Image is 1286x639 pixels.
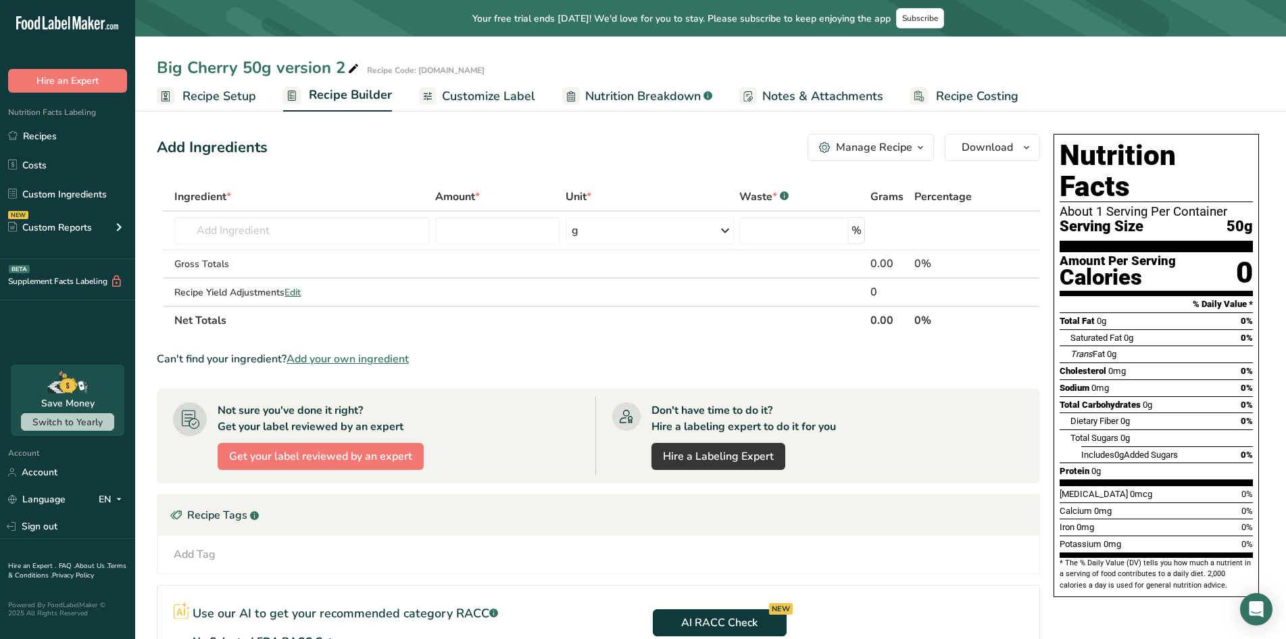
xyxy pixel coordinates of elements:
[1060,205,1253,218] div: About 1 Serving Per Container
[902,13,938,24] span: Subscribe
[287,351,409,367] span: Add your own ingredient
[1060,140,1253,202] h1: Nutrition Facts
[8,601,127,617] div: Powered By FoodLabelMaker © 2025 All Rights Reserved
[174,217,430,244] input: Add Ingredient
[419,81,535,112] a: Customize Label
[435,189,480,205] span: Amount
[870,189,904,205] span: Grams
[1060,558,1253,591] section: * The % Daily Value (DV) tells you how much a nutrient in a serving of food contributes to a dail...
[945,134,1040,161] button: Download
[585,87,701,105] span: Nutrition Breakdown
[172,306,868,334] th: Net Totals
[653,609,787,636] button: AI RACC Check NEW
[1241,366,1253,376] span: 0%
[1241,333,1253,343] span: 0%
[174,189,231,205] span: Ingredient
[1241,400,1253,410] span: 0%
[1070,433,1118,443] span: Total Sugars
[182,87,256,105] span: Recipe Setup
[1124,333,1133,343] span: 0g
[1077,522,1094,532] span: 0mg
[59,561,75,571] a: FAQ .
[962,139,1013,156] span: Download
[1070,349,1105,359] span: Fat
[914,256,997,272] div: 0%
[1094,506,1112,516] span: 0mg
[896,8,944,28] button: Subscribe
[309,86,392,104] span: Recipe Builder
[651,443,785,470] a: Hire a Labeling Expert
[218,402,403,435] div: Not sure you've done it right? Get your label reviewed by an expert
[193,605,498,623] p: Use our AI to get your recommended category RACC
[174,257,430,271] div: Gross Totals
[1241,316,1253,326] span: 0%
[1240,593,1272,625] div: Open Intercom Messenger
[1060,383,1089,393] span: Sodium
[868,306,912,334] th: 0.00
[8,488,66,511] a: Language
[367,64,485,76] div: Recipe Code: [DOMAIN_NAME]
[1081,450,1178,460] span: Includes Added Sugars
[1060,489,1128,499] span: [MEDICAL_DATA]
[572,222,578,239] div: g
[32,416,103,429] span: Switch to Yearly
[1091,383,1109,393] span: 0mg
[8,220,92,235] div: Custom Reports
[1060,506,1092,516] span: Calcium
[285,286,301,299] span: Edit
[283,80,392,112] a: Recipe Builder
[1241,383,1253,393] span: 0%
[762,87,883,105] span: Notes & Attachments
[1241,506,1253,516] span: 0%
[21,413,114,431] button: Switch to Yearly
[769,603,793,615] div: NEW
[157,137,268,159] div: Add Ingredients
[1091,466,1101,476] span: 0g
[562,81,712,112] a: Nutrition Breakdown
[870,284,909,300] div: 0
[8,561,126,580] a: Terms & Conditions .
[218,443,424,470] button: Get your label reviewed by an expert
[1241,539,1253,549] span: 0%
[157,55,362,80] div: Big Cherry 50g version 2
[936,87,1018,105] span: Recipe Costing
[651,402,836,435] div: Don't have time to do it? Hire a labeling expert to do it for you
[174,546,216,563] div: Add Tag
[229,448,412,465] span: Get your label reviewed by an expert
[157,81,256,112] a: Recipe Setup
[1060,366,1106,376] span: Cholesterol
[1070,416,1118,426] span: Dietary Fiber
[1097,316,1106,326] span: 0g
[1241,450,1253,460] span: 0%
[174,285,430,300] div: Recipe Yield Adjustments
[442,87,535,105] span: Customize Label
[1143,400,1152,410] span: 0g
[1236,255,1253,291] div: 0
[914,189,972,205] span: Percentage
[1060,255,1176,268] div: Amount Per Serving
[1241,416,1253,426] span: 0%
[41,396,95,410] div: Save Money
[1120,433,1130,443] span: 0g
[1060,466,1089,476] span: Protein
[1070,349,1093,359] i: Trans
[8,561,56,571] a: Hire an Expert .
[8,69,127,93] button: Hire an Expert
[157,495,1039,536] div: Recipe Tags
[1107,349,1116,359] span: 0g
[8,211,28,219] div: NEW
[1070,333,1122,343] span: Saturated Fat
[1060,316,1095,326] span: Total Fat
[472,11,891,26] span: Your free trial ends [DATE]! We'd love for you to stay. Please subscribe to keep enjoying the app
[9,265,30,273] div: BETA
[566,189,591,205] span: Unit
[52,571,94,580] a: Privacy Policy
[808,134,934,161] button: Manage Recipe
[1108,366,1126,376] span: 0mg
[1104,539,1121,549] span: 0mg
[1060,296,1253,312] section: % Daily Value *
[912,306,999,334] th: 0%
[1241,489,1253,499] span: 0%
[75,561,107,571] a: About Us .
[99,492,127,508] div: EN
